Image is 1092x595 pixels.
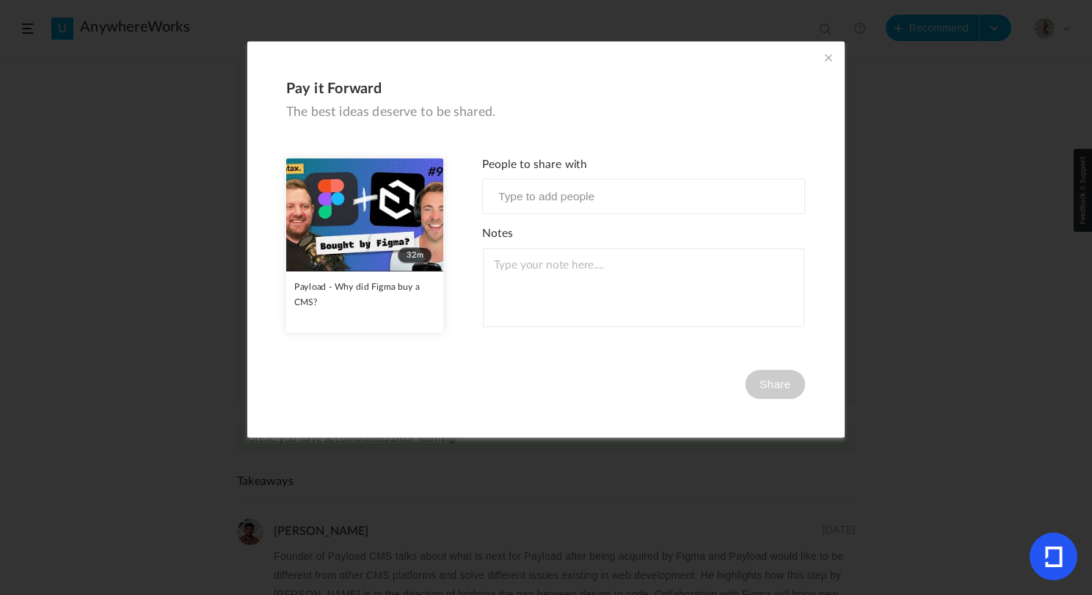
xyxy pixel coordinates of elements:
[286,158,444,271] img: mqdefault.jpg
[286,104,806,120] p: The best ideas deserve to be shared.
[286,80,806,98] h2: Pay it Forward
[398,247,432,263] span: 32m
[482,158,805,172] h3: People to share with
[492,187,645,206] input: Type to add people
[294,282,420,307] span: Payload - Why did Figma buy a CMS?
[482,227,805,241] h3: Notes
